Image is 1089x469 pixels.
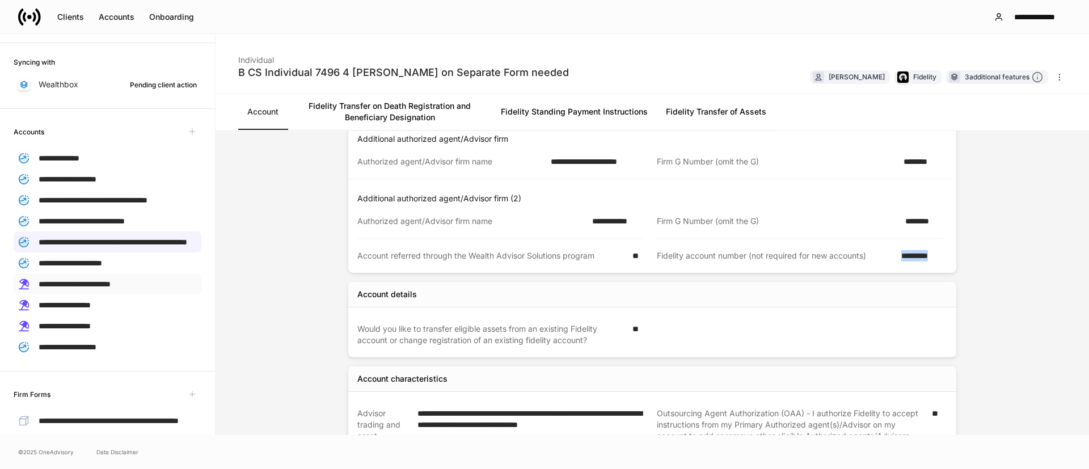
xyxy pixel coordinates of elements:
div: 3 additional features [965,71,1043,83]
div: Account characteristics [357,373,448,385]
a: Fidelity Standing Payment Instructions [492,94,657,130]
div: Onboarding [149,11,194,23]
div: Pending client action [130,79,197,90]
div: Outsourcing Agent Authorization (OAA) - I authorize Fidelity to accept instructions from my Prima... [657,408,925,464]
a: WealthboxPending client action [14,74,201,95]
button: Accounts [91,8,142,26]
div: Individual [238,48,569,66]
p: Additional authorized agent/Advisor firm [357,133,952,145]
span: © 2025 OneAdvisory [18,447,74,457]
h6: Accounts [14,126,44,137]
div: Authorized agent/Advisor firm name [357,216,585,227]
button: Clients [50,8,91,26]
div: Firm G Number (omit the G) [657,156,897,167]
a: Account [238,94,288,130]
p: Additional authorized agent/Advisor firm (2) [357,193,952,204]
span: Unavailable with outstanding requests for information [183,122,201,141]
div: Account details [357,289,417,300]
button: Onboarding [142,8,201,26]
h6: Firm Forms [14,389,50,400]
div: Fidelity account number (not required for new accounts) [657,250,894,261]
a: Data Disclaimer [96,447,138,457]
div: Would you like to transfer eligible assets from an existing Fidelity account or change registrati... [357,323,626,346]
span: Unavailable with outstanding requests for information [183,385,201,403]
p: Wealthbox [39,79,78,90]
div: Fidelity [913,71,936,82]
h6: Syncing with [14,57,55,67]
div: [PERSON_NAME] [829,71,885,82]
div: B CS Individual 7496 4 [PERSON_NAME] on Separate Form needed [238,66,569,79]
div: Authorized agent/Advisor firm name [357,156,544,167]
div: Advisor trading and asset movement authorizations [357,408,411,464]
div: Clients [57,11,84,23]
a: Fidelity Transfer on Death Registration and Beneficiary Designation [288,94,492,130]
div: Accounts [99,11,134,23]
div: Firm G Number (omit the G) [657,216,898,227]
div: Account referred through the Wealth Advisor Solutions program [357,250,626,261]
a: Fidelity Transfer of Assets [657,94,775,130]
